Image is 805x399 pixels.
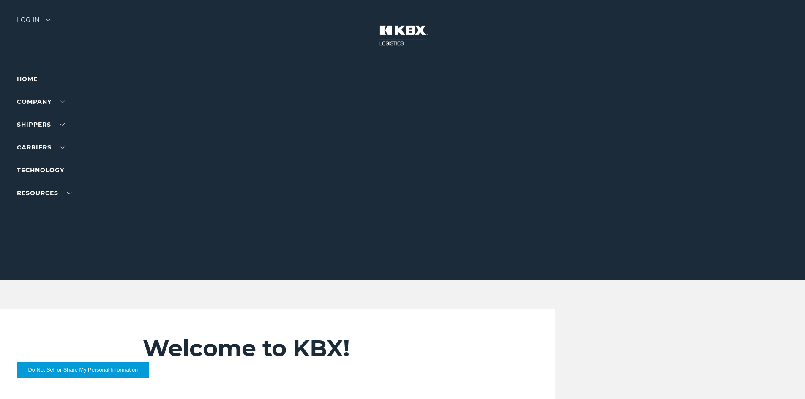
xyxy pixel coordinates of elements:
[17,144,65,151] a: Carriers
[17,121,65,128] a: SHIPPERS
[17,166,64,174] a: Technology
[46,19,51,21] img: arrow
[17,17,51,29] div: Log in
[143,334,505,362] h2: Welcome to KBX!
[17,75,38,83] a: Home
[17,98,65,106] a: Company
[17,189,72,197] a: RESOURCES
[371,17,434,54] img: kbx logo
[17,362,149,378] button: Do Not Sell or Share My Personal Information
